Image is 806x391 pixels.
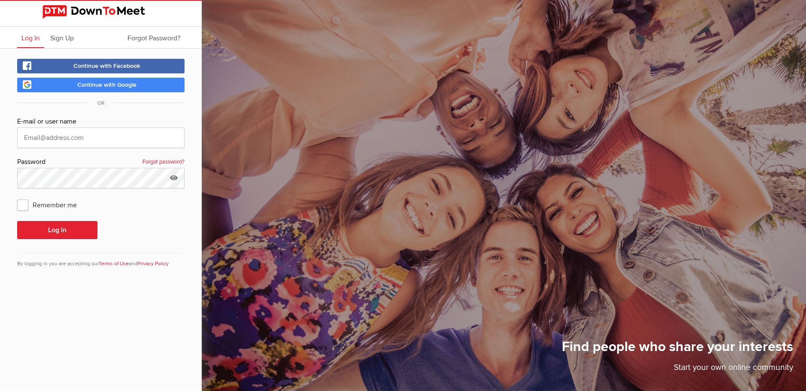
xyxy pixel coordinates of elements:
h1: Find people who share your interests [562,338,793,361]
a: Forgot password? [142,157,185,168]
a: Forgot Password? [123,27,185,48]
a: Terms of Use [99,261,129,267]
a: Continue with Google [17,78,185,92]
p: Start your own online community [562,361,793,378]
a: Log In [17,27,44,48]
span: Continue with Facebook [73,62,140,70]
button: Log In [17,221,97,239]
span: OR [89,100,113,106]
span: Continue with Google [77,81,136,88]
a: Privacy Policy [137,261,169,267]
a: Sign Up [46,27,78,48]
div: E-mail or user name [17,116,185,127]
span: Sign Up [50,34,74,42]
input: Email@address.com [17,127,185,148]
span: Remember me [17,197,85,212]
span: Log In [21,34,40,42]
span: Forgot Password? [127,34,180,42]
img: DownToMeet [42,5,159,19]
div: Password [17,157,185,168]
div: By logging in you are accepting our and [17,253,185,268]
a: Continue with Facebook [17,59,185,73]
